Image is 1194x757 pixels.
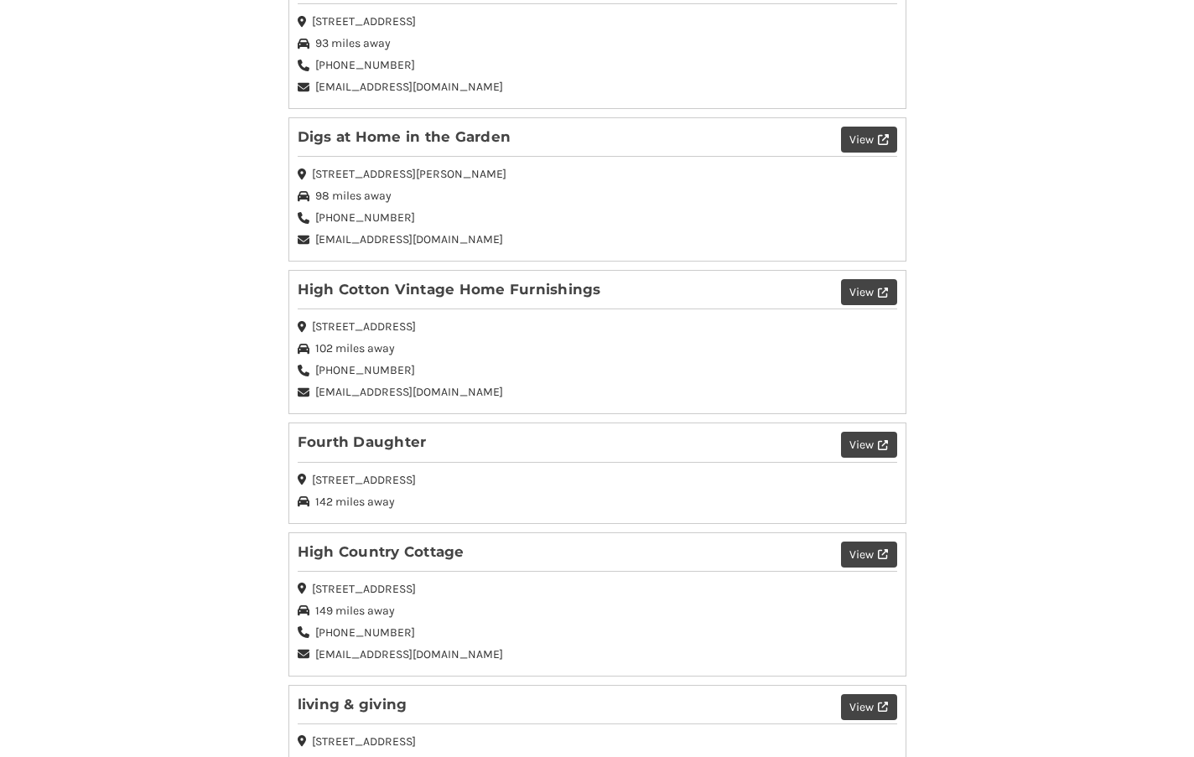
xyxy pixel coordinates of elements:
[841,279,896,305] button: View
[315,209,415,226] span: [PHONE_NUMBER]
[298,493,897,511] div: 142 miles away
[312,733,416,750] span: [STREET_ADDRESS]
[298,694,897,715] h2: living & giving
[841,432,896,458] button: View
[315,56,415,74] span: [PHONE_NUMBER]
[315,646,503,663] span: [EMAIL_ADDRESS][DOMAIN_NAME]
[298,602,897,620] div: 149 miles away
[298,127,897,148] h2: Digs at Home in the Garden
[312,13,416,30] span: [STREET_ADDRESS]
[315,624,415,641] span: [PHONE_NUMBER]
[841,127,896,153] button: View
[315,231,503,248] span: [EMAIL_ADDRESS][DOMAIN_NAME]
[298,279,897,300] h2: High Cotton Vintage Home Furnishings
[298,34,897,52] div: 93 miles away
[312,471,416,489] span: [STREET_ADDRESS]
[298,432,897,453] h2: Fourth Daughter
[312,318,416,335] span: [STREET_ADDRESS]
[841,542,896,568] button: View
[312,165,506,183] span: [STREET_ADDRESS][PERSON_NAME]
[315,361,415,379] span: [PHONE_NUMBER]
[298,340,897,357] div: 102 miles away
[315,78,503,96] span: [EMAIL_ADDRESS][DOMAIN_NAME]
[298,187,897,205] div: 98 miles away
[315,383,503,401] span: [EMAIL_ADDRESS][DOMAIN_NAME]
[841,694,896,720] button: View
[312,580,416,598] span: [STREET_ADDRESS]
[298,542,897,563] h2: High Country Cottage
